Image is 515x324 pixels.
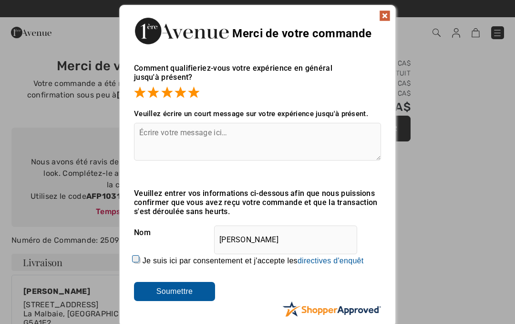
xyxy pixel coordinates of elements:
img: Merci de votre commande [134,15,229,47]
label: Je suis ici par consentement et j'accepte les [143,257,364,265]
div: Comment qualifieriez-vous votre expérience en général jusqu'à présent? [134,54,381,100]
div: Nom [134,221,381,245]
div: Veuillez entrer vos informations ci-dessous afin que nous puissions confirmer que vous avez reçu ... [134,189,381,216]
span: Merci de votre commande [232,27,371,40]
img: x [379,10,391,22]
a: directives d'enquêt [298,257,364,265]
div: Veuillez écrire un court message sur votre expérience jusqu'à présent. [134,109,381,118]
input: Soumettre [134,282,215,301]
